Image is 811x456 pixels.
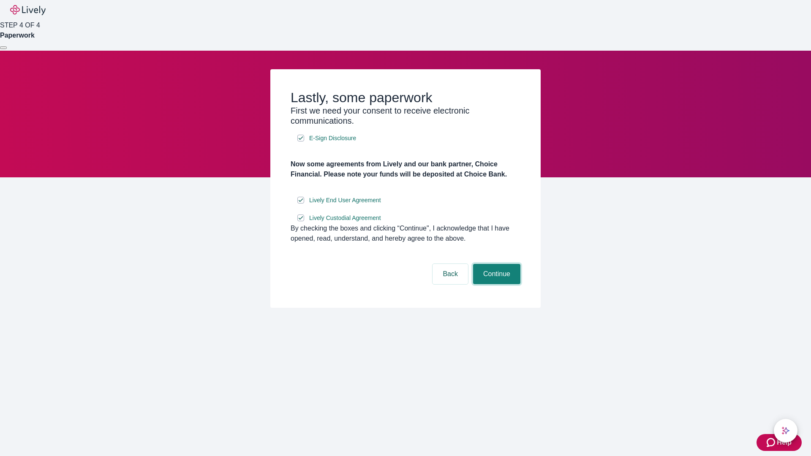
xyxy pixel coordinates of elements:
[774,419,797,442] button: chat
[777,437,792,448] span: Help
[308,195,383,206] a: e-sign disclosure document
[767,437,777,448] svg: Zendesk support icon
[291,106,520,126] h3: First we need your consent to receive electronic communications.
[308,133,358,144] a: e-sign disclosure document
[309,196,381,205] span: Lively End User Agreement
[781,426,790,435] svg: Lively AI Assistant
[308,213,383,223] a: e-sign disclosure document
[291,159,520,179] h4: Now some agreements from Lively and our bank partner, Choice Financial. Please note your funds wi...
[757,434,802,451] button: Zendesk support iconHelp
[309,134,356,143] span: E-Sign Disclosure
[291,223,520,244] div: By checking the boxes and clicking “Continue", I acknowledge that I have opened, read, understand...
[291,90,520,106] h2: Lastly, some paperwork
[10,5,46,15] img: Lively
[309,214,381,223] span: Lively Custodial Agreement
[433,264,468,284] button: Back
[473,264,520,284] button: Continue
